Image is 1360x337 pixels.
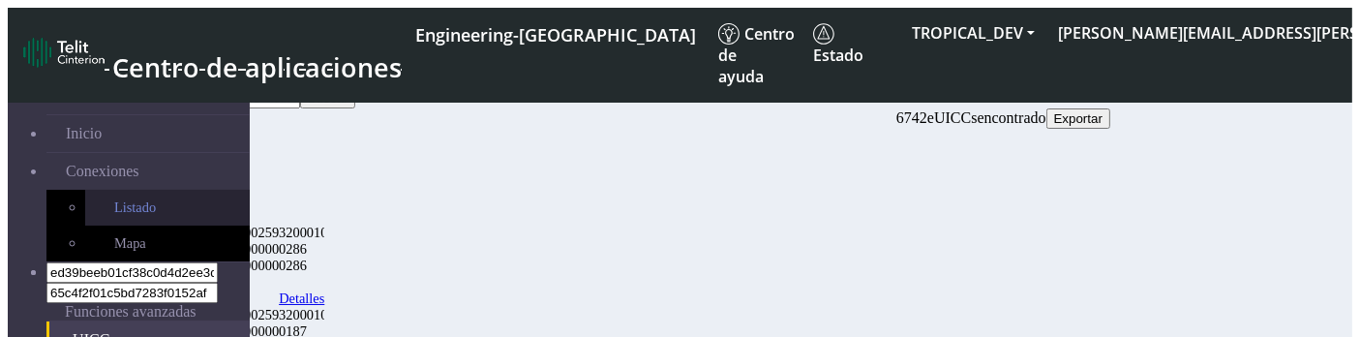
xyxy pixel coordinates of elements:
[65,303,196,321] span: Funciones avanzadas
[85,190,250,226] a: Listado
[46,153,250,190] a: Conexiones
[978,109,1046,126] span: encontrado
[114,235,146,252] span: Mapa
[710,15,805,95] a: Centro de ayuda
[279,291,324,307] a: Detalles
[112,49,402,85] span: Centro de aplicaciones
[114,199,156,216] span: Listado
[813,23,834,45] img: status.svg
[718,23,795,87] span: Centro de ayuda
[718,23,740,45] img: knowledge.svg
[66,163,139,180] span: Conexiones
[23,37,105,68] img: logo-telit-cinterion-gw-new.png
[813,23,863,66] span: Estado
[1054,111,1103,126] span: Exportar
[805,15,900,74] a: Estado
[414,15,695,51] a: Tu instancia actual de la plataforma
[927,109,978,126] span: eUICCs
[85,226,250,261] a: Mapa
[900,15,1046,50] button: TROPICAL_DEV
[46,115,250,152] a: Inicio
[896,109,927,126] span: 6742
[23,32,399,78] a: Centro de aplicaciones
[415,23,696,46] span: Engineering-[GEOGRAPHIC_DATA]
[1046,108,1110,129] button: Exportar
